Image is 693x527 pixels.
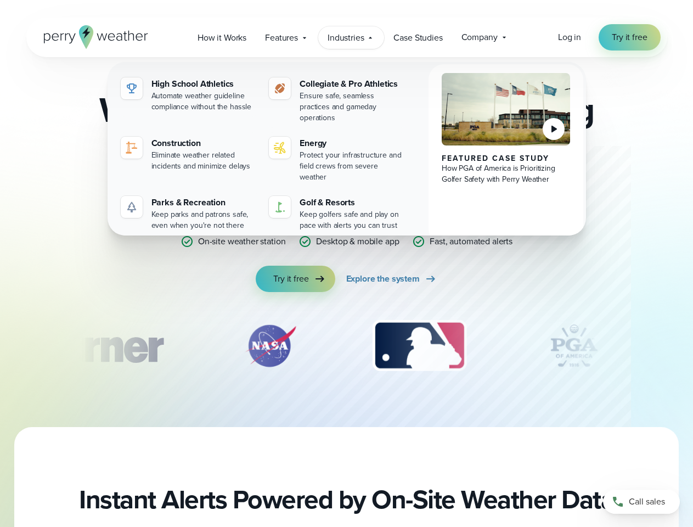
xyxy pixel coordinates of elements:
a: Call sales [603,490,680,514]
div: slideshow [81,318,612,379]
a: Parks & Recreation Keep parks and patrons safe, even when you're not there [116,192,261,236]
div: Featured Case Study [442,154,571,163]
span: Call sales [629,495,665,508]
span: Explore the system [346,272,420,285]
img: highschool-icon.svg [125,82,138,95]
span: Try it free [612,31,647,44]
span: Case Studies [393,31,442,44]
div: Energy [300,137,404,150]
div: Protect your infrastructure and field crews from severe weather [300,150,404,183]
div: 4 of 12 [530,318,618,373]
a: Collegiate & Pro Athletics Ensure safe, seamless practices and gameday operations [264,73,409,128]
div: 3 of 12 [362,318,477,373]
h2: Instant Alerts Powered by On-Site Weather Data [79,484,614,515]
div: Keep parks and patrons safe, even when you're not there [151,209,256,231]
div: 2 of 12 [232,318,309,373]
div: Ensure safe, seamless practices and gameday operations [300,91,404,124]
div: How PGA of America is Prioritizing Golfer Safety with Perry Weather [442,163,571,185]
img: energy-icon@2x-1.svg [273,141,286,154]
p: Fast, automated alerts [430,235,512,248]
span: How it Works [198,31,246,44]
h2: Weather Monitoring and Alerting System [81,92,612,162]
img: MLB.svg [362,318,477,373]
div: Parks & Recreation [151,196,256,209]
img: construction perry weather [125,141,138,154]
div: Automate weather guideline compliance without the hassle [151,91,256,113]
img: PGA of America, Frisco Campus [442,73,571,145]
span: Log in [558,31,581,43]
div: Eliminate weather related incidents and minimize delays [151,150,256,172]
a: Explore the system [346,266,437,292]
p: On-site weather station [198,235,286,248]
a: Log in [558,31,581,44]
a: High School Athletics Automate weather guideline compliance without the hassle [116,73,261,117]
a: Try it free [599,24,660,51]
span: Try it free [273,272,308,285]
img: parks-icon-grey.svg [125,200,138,214]
p: Desktop & mobile app [316,235,399,248]
span: Company [461,31,498,44]
img: PGA.svg [530,318,618,373]
a: construction perry weather Construction Eliminate weather related incidents and minimize delays [116,132,261,176]
a: Case Studies [384,26,452,49]
a: Golf & Resorts Keep golfers safe and play on pace with alerts you can trust [264,192,409,236]
div: 1 of 12 [23,318,179,373]
div: Collegiate & Pro Athletics [300,77,404,91]
span: Industries [328,31,364,44]
a: PGA of America, Frisco Campus Featured Case Study How PGA of America is Prioritizing Golfer Safet... [429,64,584,244]
a: Try it free [256,266,335,292]
a: Energy Protect your infrastructure and field crews from severe weather [264,132,409,187]
div: Golf & Resorts [300,196,404,209]
div: Construction [151,137,256,150]
img: proathletics-icon@2x-1.svg [273,82,286,95]
div: Keep golfers safe and play on pace with alerts you can trust [300,209,404,231]
img: golf-iconV2.svg [273,200,286,214]
div: High School Athletics [151,77,256,91]
span: Features [265,31,298,44]
img: NASA.svg [232,318,309,373]
a: How it Works [188,26,256,49]
img: Turner-Construction_1.svg [23,318,179,373]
